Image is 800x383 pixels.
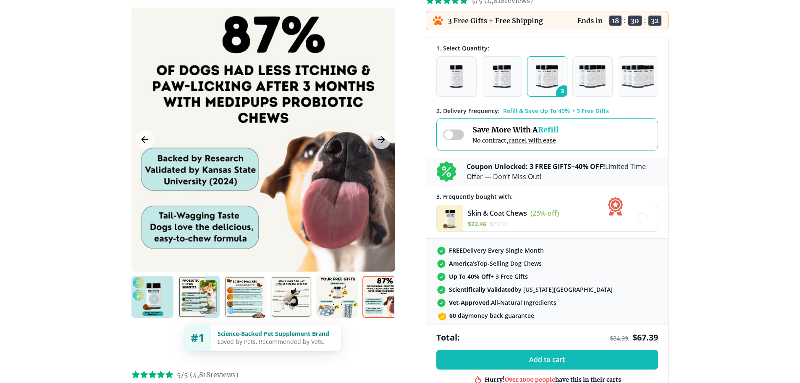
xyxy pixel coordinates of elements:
img: Pack of 3 - Natural Dog Supplements [536,65,559,88]
p: Ends in [577,16,603,25]
img: Probiotic Dog Chews | Natural Dog Supplements [131,276,173,318]
strong: Up To 40% Off [449,272,490,280]
span: 5/5 ( 4,818 reviews) [177,370,239,379]
span: cancel with ease [509,137,556,144]
img: Probiotic Dog Chews | Natural Dog Supplements [316,276,358,318]
span: 2 . Delivery Frequency: [436,107,500,115]
strong: Scientifically Validated [449,285,514,293]
span: Save More With A [472,125,559,135]
div: 1. Select Quantity: [436,44,658,52]
span: #1 [191,330,205,346]
span: Refill [538,125,559,135]
span: Over 1000 people [505,375,555,383]
strong: America’s [449,259,477,267]
span: 30 [628,16,642,26]
div: Loved by Pets, Recommended by Vets. [218,338,334,346]
b: 40% OFF! [575,162,605,171]
img: Probiotic Dog Chews | Natural Dog Supplements [270,276,312,318]
span: $ 22.46 [468,220,486,228]
span: Skin & Coat Chews [468,209,527,218]
img: Probiotic Dog Chews | Natural Dog Supplements [224,276,266,318]
img: Probiotic Dog Chews | Natural Dog Supplements [178,276,220,318]
div: Science-Backed Pet Supplement Brand [218,330,334,338]
p: 3 Free Gifts + Free Shipping [448,16,543,25]
span: money back guarantee [449,312,534,320]
button: Next Image [372,130,391,149]
button: 3 [527,56,567,97]
p: + Limited Time Offer — Don’t Miss Out! [467,161,658,182]
span: Delivery Every Single Month [449,246,544,254]
img: Pack of 1 - Natural Dog Supplements [450,65,463,88]
img: Probiotic Dog Chews | Natural Dog Supplements [362,276,404,318]
button: Add to cart [436,350,658,370]
span: Refill & Save Up To 40% + 3 Free Gifts [503,107,609,115]
span: 3 [556,85,572,101]
span: Total: [436,332,460,343]
span: by [US_STATE][GEOGRAPHIC_DATA] [449,285,613,293]
span: $ 29.94 [490,220,508,228]
span: No contract, [472,137,559,144]
img: Skin & Coat Chews - Medipups [437,205,463,231]
span: : [624,16,626,25]
strong: 60 day [449,312,468,320]
img: Pack of 4 - Natural Dog Supplements [579,65,606,88]
button: Previous Image [136,130,155,149]
span: + 3 Free Gifts [449,272,528,280]
span: All-Natural Ingredients [449,298,556,306]
img: Pack of 2 - Natural Dog Supplements [493,65,511,88]
span: : [644,16,646,25]
span: $ 67.39 [632,332,658,343]
span: 18 [609,16,622,26]
b: Coupon Unlocked: 3 FREE GIFTS [467,162,571,171]
span: 3 . Frequently bought with: [436,193,513,201]
span: $ 84.99 [610,334,628,342]
span: Add to cart [529,356,565,364]
span: Top-Selling Dog Chews [449,259,542,267]
strong: Vet-Approved, [449,298,491,306]
span: 32 [648,16,661,26]
span: (25% off) [530,209,559,218]
strong: FREE [449,246,463,254]
img: Pack of 5 - Natural Dog Supplements [622,65,654,88]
